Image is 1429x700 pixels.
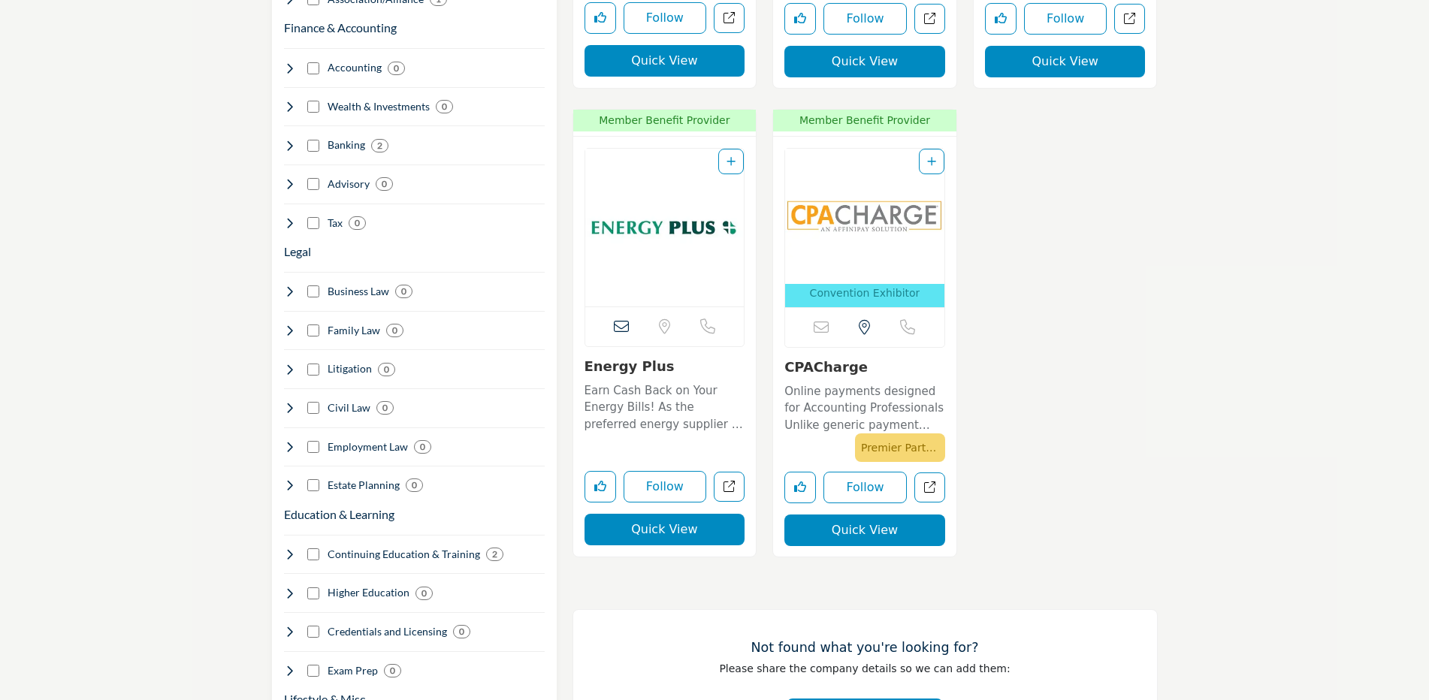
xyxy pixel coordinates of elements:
[585,149,745,306] img: Energy Plus
[307,178,319,190] input: Select Advisory checkbox
[585,149,745,306] a: Open Listing in new tab
[328,284,389,299] h4: Business Law: Recording, analyzing, and reporting financial transactions to maintain accurate bus...
[492,549,497,560] b: 2
[784,359,945,376] h3: CPACharge
[328,663,378,678] h4: Exam Prep: Exam Prep
[603,640,1127,656] h3: Not found what you're looking for?
[284,243,311,261] button: Legal
[861,437,939,458] p: Premier Partner
[328,60,382,75] h4: Accounting: Financial statements, bookkeeping, auditing
[307,324,319,336] input: Select Family Law checkbox
[784,383,945,434] p: Online payments designed for Accounting Professionals Unlike generic payment solutions, CPACharge...
[328,547,480,562] h4: Continuing Education & Training: Continuing Education & Training
[784,359,868,375] a: CPACharge
[585,2,616,34] button: Like listing
[624,471,707,502] button: Follow
[284,505,394,523] h3: Higher ed, CPA Exam prep and continuing professional education
[376,401,394,415] div: 0 Results For Civil Law
[307,626,319,638] input: Select Credentials and Licensing checkbox
[307,479,319,491] input: Select Estate Planning checkbox
[382,179,387,189] b: 0
[355,218,360,228] b: 0
[412,480,417,490] b: 0
[388,62,405,75] div: 0 Results For Accounting
[328,439,408,454] h4: Employment Law: Technical services focused on managing and improving organization's technology in...
[284,505,394,523] button: Education & Learning
[823,3,907,35] button: Follow
[420,442,425,452] b: 0
[307,62,319,74] input: Select Accounting checkbox
[784,46,945,77] button: Quick View
[585,514,745,545] button: Quick View
[785,149,944,284] img: CPACharge
[719,662,1010,674] span: Please share the company details so we can add them:
[459,626,464,637] b: 0
[914,472,945,503] a: Open cpacharge in new tab
[307,665,319,677] input: Select Exam Prep checkbox
[486,548,503,561] div: 2 Results For Continuing Education & Training
[390,665,395,676] b: 0
[578,113,752,128] span: Member Benefit Provider
[392,325,397,336] b: 0
[624,2,707,34] button: Follow
[328,624,447,639] h4: Credentials and Licensing
[784,472,816,503] button: Like listing
[406,478,423,492] div: 0 Results For Estate Planning
[284,19,397,37] button: Finance & Accounting
[394,63,399,74] b: 0
[384,664,401,677] div: 0 Results For Exam Prep
[307,587,319,599] input: Select Higher Education checkbox
[784,379,945,434] a: Online payments designed for Accounting Professionals Unlike generic payment solutions, CPACharge...
[585,379,745,433] a: Earn Cash Back on Your Energy Bills! As the preferred energy supplier of the NJCPA, Energy Plus ®...
[1114,4,1145,35] a: Open merchant in new tab
[778,113,952,128] span: Member Benefit Provider
[328,99,430,114] h4: Wealth & Investments: Wealth management, retirement planning, investing strategies
[378,363,395,376] div: 0 Results For Litigation
[585,45,745,77] button: Quick View
[436,100,453,113] div: 0 Results For Wealth & Investments
[307,140,319,152] input: Select Banking checkbox
[784,3,816,35] button: Like listing
[307,402,319,414] input: Select Civil Law checkbox
[401,286,406,297] b: 0
[727,155,736,167] a: Add To List
[328,478,400,493] h4: Estate Planning: Management of workforce-related functions including recruitment, training, and e...
[386,324,403,337] div: 0 Results For Family Law
[453,625,470,638] div: 0 Results For Credentials and Licensing
[384,364,389,375] b: 0
[415,587,433,600] div: 0 Results For Higher Education
[307,285,319,297] input: Select Business Law checkbox
[371,139,388,152] div: 2 Results For Banking
[349,216,366,230] div: 0 Results For Tax
[585,358,745,375] h3: Energy Plus
[914,4,945,35] a: Open wolters in new tab
[421,588,427,599] b: 0
[585,358,675,374] a: Energy Plus
[985,3,1017,35] button: Like listing
[927,155,936,167] a: Add To List
[307,548,319,560] input: Select Continuing Education & Training checkbox
[328,216,343,231] h4: Tax: Business and individual tax services
[307,441,319,453] input: Select Employment Law checkbox
[414,440,431,454] div: 0 Results For Employment Law
[377,140,382,151] b: 2
[395,285,412,298] div: 0 Results For Business Law
[810,285,920,301] p: Convention Exhibitor
[328,400,370,415] h4: Civil Law: Specialized services in tax planning, preparation, and compliance for individuals and ...
[823,472,907,503] button: Follow
[307,217,319,229] input: Select Tax checkbox
[714,3,745,34] a: Open smi-corporation in new tab
[382,403,388,413] b: 0
[1024,3,1107,35] button: Follow
[307,101,319,113] input: Select Wealth & Investments checkbox
[328,585,409,600] h4: Higher Education: Higher Education
[328,361,372,376] h4: Litigation: Strategic financial guidance and consulting services to help businesses optimize perf...
[442,101,447,112] b: 0
[328,137,365,152] h4: Banking: Banking, lending. merchant services
[585,471,616,502] button: Like listing
[328,323,380,338] h4: Family Law: Expert guidance and recommendations to improve business operations and achieve strate...
[328,177,370,192] h4: Advisory: Advisory services provided by CPA firms
[714,472,745,502] a: Open energyplus in new tab
[784,514,945,546] button: Quick View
